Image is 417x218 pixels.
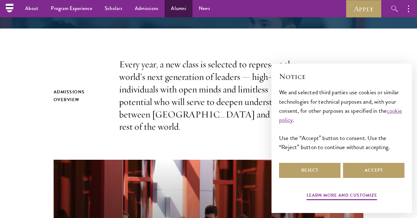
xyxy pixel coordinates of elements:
[307,191,377,201] button: Learn more and customize
[279,88,404,151] div: We and selected third parties use cookies or similar technologies for technical purposes and, wit...
[279,71,404,82] h2: Notice
[279,163,340,178] button: Reject
[279,106,402,124] a: cookie policy
[54,88,107,104] h2: Admissions Overview
[343,163,404,178] button: Accept
[119,58,298,133] p: Every year, a new class is selected to represent the world’s next generation of leaders — high-ca...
